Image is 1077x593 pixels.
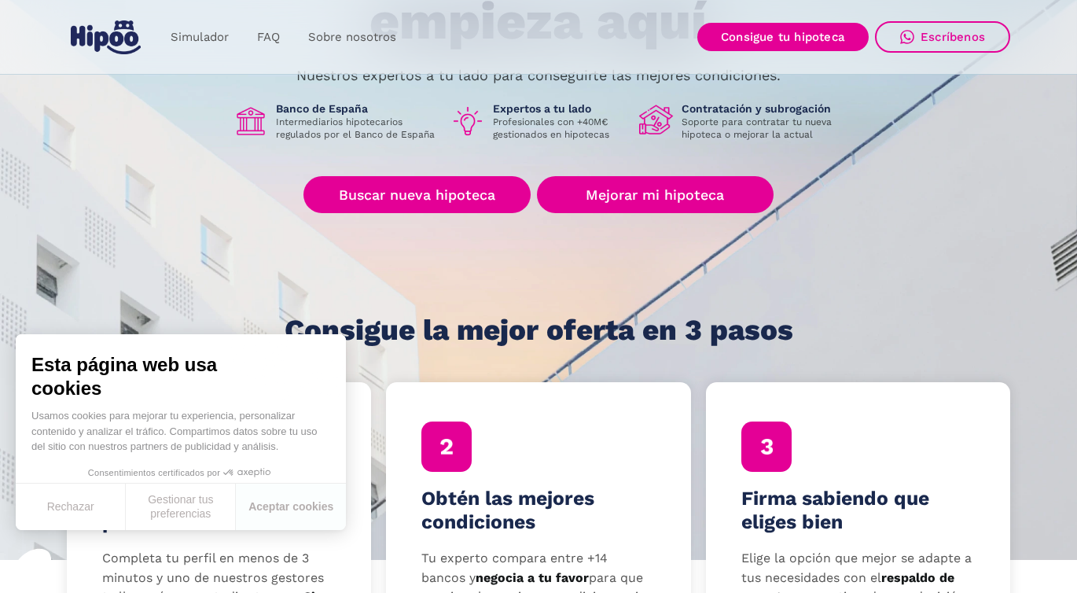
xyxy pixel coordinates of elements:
[296,69,781,82] p: Nuestros expertos a tu lado para conseguirte las mejores condiciones.
[285,315,793,346] h1: Consigue la mejor oferta en 3 pasos
[156,22,243,53] a: Simulador
[276,116,438,141] p: Intermediarios hipotecarios regulados por el Banco de España
[67,14,144,61] a: home
[493,101,627,116] h1: Expertos a tu lado
[741,487,976,534] h4: Firma sabiendo que eliges bien
[921,30,985,44] div: Escríbenos
[276,101,438,116] h1: Banco de España
[537,176,774,213] a: Mejorar mi hipoteca
[697,23,869,51] a: Consigue tu hipoteca
[682,116,844,141] p: Soporte para contratar tu nueva hipoteca o mejorar la actual
[243,22,294,53] a: FAQ
[682,101,844,116] h1: Contratación y subrogación
[294,22,410,53] a: Sobre nosotros
[875,21,1010,53] a: Escríbenos
[493,116,627,141] p: Profesionales con +40M€ gestionados en hipotecas
[476,570,589,585] strong: negocia a tu favor
[303,176,531,213] a: Buscar nueva hipoteca
[421,487,656,534] h4: Obtén las mejores condiciones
